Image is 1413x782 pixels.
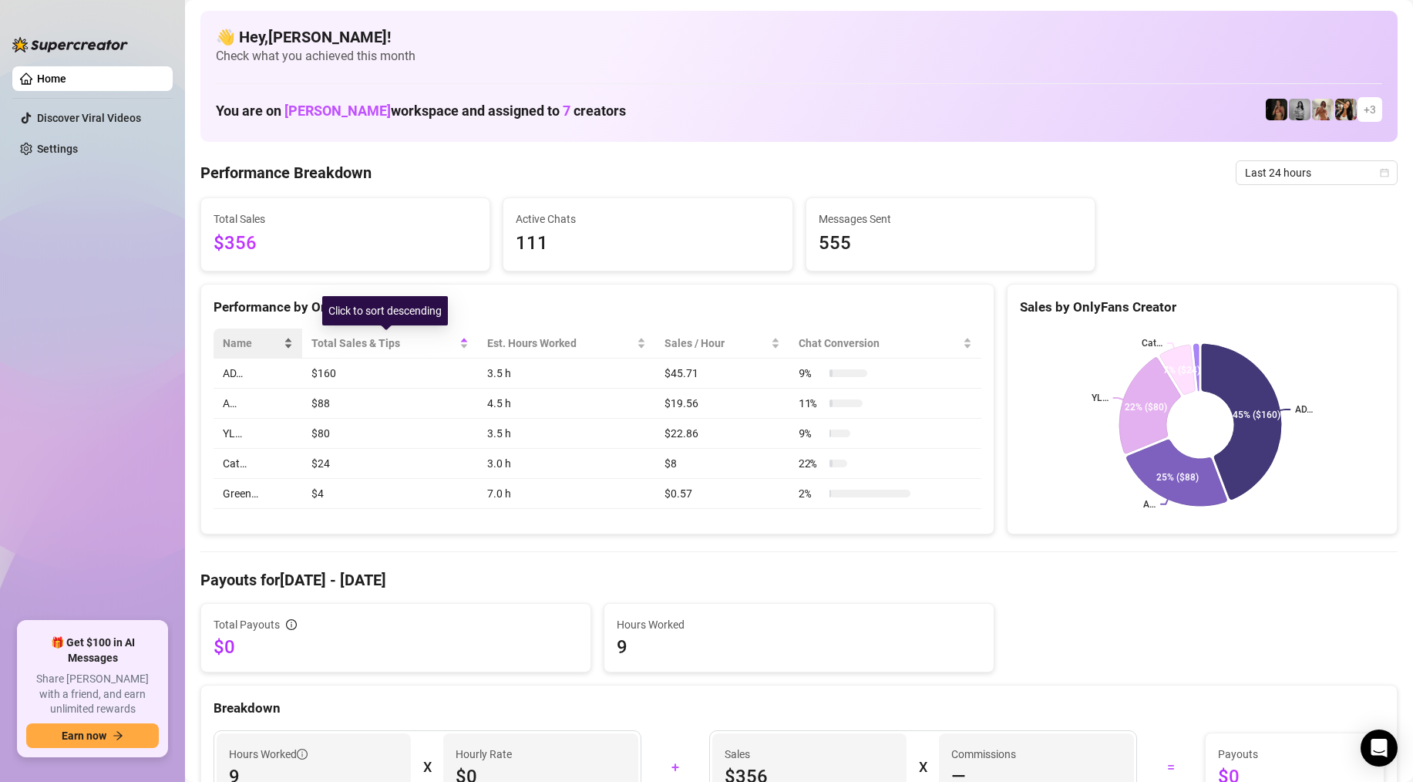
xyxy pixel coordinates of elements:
[951,746,1016,763] article: Commissions
[478,449,655,479] td: 3.0 h
[478,389,655,419] td: 4.5 h
[1143,499,1156,510] text: A…
[725,746,894,763] span: Sales
[216,26,1382,48] h4: 👋 Hey, [PERSON_NAME] !
[1092,393,1109,403] text: YL…
[26,723,159,748] button: Earn nowarrow-right
[1380,168,1389,177] span: calendar
[617,616,981,633] span: Hours Worked
[37,143,78,155] a: Settings
[1266,99,1287,120] img: D
[478,419,655,449] td: 3.5 h
[617,635,981,659] span: 9
[200,162,372,184] h4: Performance Breakdown
[799,395,823,412] span: 11 %
[799,425,823,442] span: 9 %
[214,329,302,359] th: Name
[302,329,478,359] th: Total Sales & Tips
[799,335,960,352] span: Chat Conversion
[214,389,302,419] td: A…
[214,359,302,389] td: AD…
[516,211,779,228] span: Active Chats
[655,449,789,479] td: $8
[651,755,700,780] div: +
[478,479,655,509] td: 7.0 h
[216,48,1382,65] span: Check what you achieved this month
[423,755,431,780] div: X
[1020,297,1384,318] div: Sales by OnlyFans Creator
[819,229,1082,258] span: 555
[1142,338,1162,349] text: Cat…
[799,455,823,472] span: 22 %
[223,335,281,352] span: Name
[919,755,927,780] div: X
[214,616,280,633] span: Total Payouts
[113,730,123,741] span: arrow-right
[478,359,655,389] td: 3.5 h
[214,479,302,509] td: Green…
[37,112,141,124] a: Discover Viral Videos
[302,419,478,449] td: $80
[26,635,159,666] span: 🎁 Get $100 in AI Messages
[799,485,823,502] span: 2 %
[229,746,308,763] span: Hours Worked
[1245,161,1388,184] span: Last 24 hours
[1289,99,1310,120] img: A
[302,449,478,479] td: $24
[214,419,302,449] td: YL…
[655,329,789,359] th: Sales / Hour
[286,619,297,630] span: info-circle
[12,37,128,52] img: logo-BBDzfeDw.svg
[1335,99,1357,120] img: AD
[214,211,477,228] span: Total Sales
[516,229,779,258] span: 111
[1218,746,1371,763] span: Payouts
[322,296,448,325] div: Click to sort descending
[62,730,106,742] span: Earn now
[655,359,789,389] td: $45.71
[1364,101,1376,118] span: + 3
[37,72,66,85] a: Home
[26,672,159,717] span: Share [PERSON_NAME] with a friend, and earn unlimited rewards
[655,479,789,509] td: $0.57
[1146,755,1196,780] div: =
[655,419,789,449] td: $22.86
[214,229,477,258] span: $356
[799,365,823,382] span: 9 %
[311,335,456,352] span: Total Sales & Tips
[819,211,1082,228] span: Messages Sent
[487,335,634,352] div: Est. Hours Worked
[214,635,578,659] span: $0
[1295,404,1313,415] text: AD…
[664,335,768,352] span: Sales / Hour
[1312,99,1334,120] img: Green
[456,746,512,763] article: Hourly Rate
[789,329,981,359] th: Chat Conversion
[214,297,981,318] div: Performance by OnlyFans Creator
[302,479,478,509] td: $4
[214,698,1384,719] div: Breakdown
[302,359,478,389] td: $160
[200,569,1398,591] h4: Payouts for [DATE] - [DATE]
[563,103,570,119] span: 7
[216,103,626,120] h1: You are on workspace and assigned to creators
[302,389,478,419] td: $88
[655,389,789,419] td: $19.56
[284,103,391,119] span: [PERSON_NAME]
[1361,730,1398,767] div: Open Intercom Messenger
[214,449,302,479] td: Cat…
[297,749,308,760] span: info-circle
